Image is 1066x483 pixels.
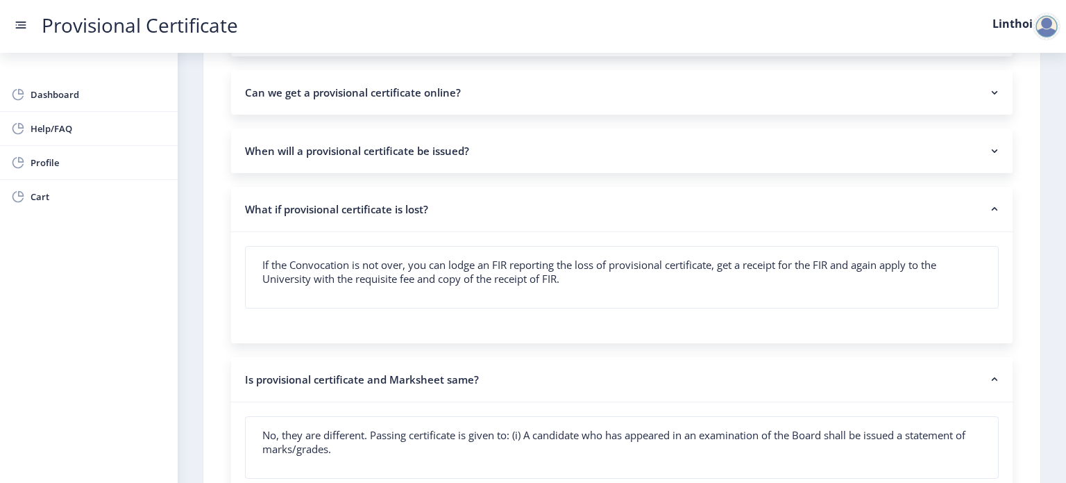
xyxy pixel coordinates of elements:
a: Provisional Certificate [28,18,252,33]
span: Profile [31,154,167,171]
span: Cart [31,188,167,205]
span: Help/FAQ [31,120,167,137]
span: Dashboard [31,86,167,103]
p: If the Convocation is not over, you can lodge an FIR reporting the loss of provisional certificat... [262,258,981,286]
p: No, they are different. Passing certificate is given to: (i) A candidate who has appeared in an e... [262,428,981,456]
nb-accordion-item-header: What if provisional certificate is lost? [231,187,1013,232]
nb-accordion-item-header: When will a provisional certificate be issued? [231,129,1013,173]
nb-accordion-item-header: Is provisional certificate and Marksheet same? [231,357,1013,402]
nb-accordion-item-header: Can we get a provisional certificate online? [231,70,1013,115]
label: Linthoi [992,18,1033,29]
